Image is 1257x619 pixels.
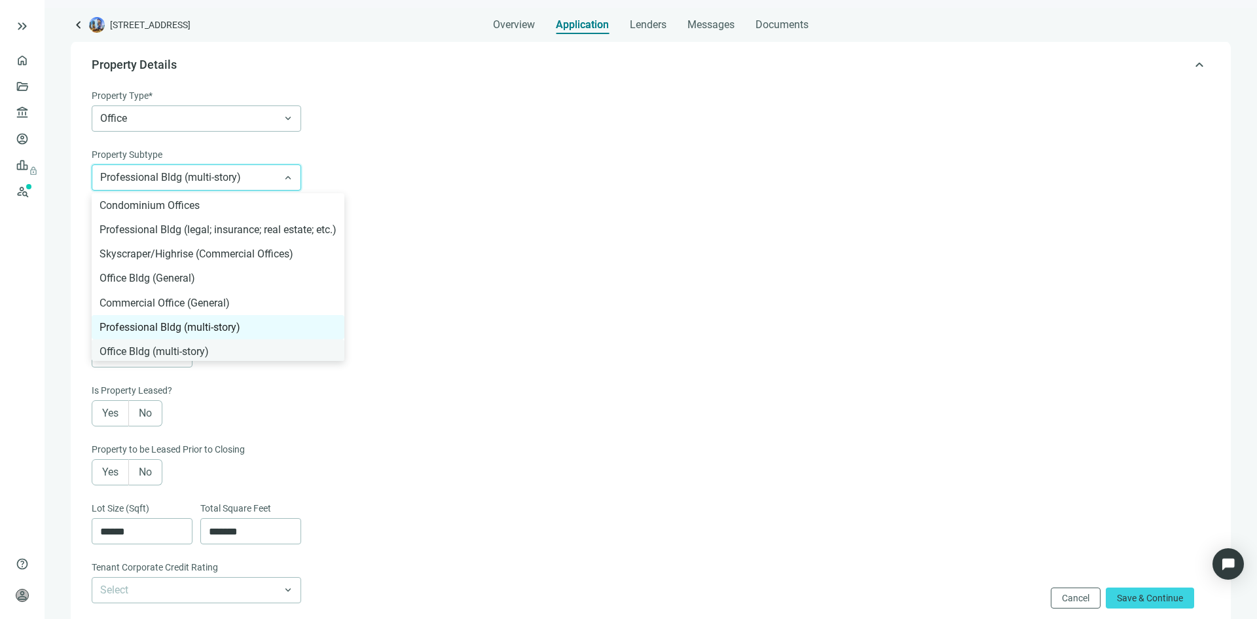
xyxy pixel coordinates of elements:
div: Office Bldg (General) [100,270,337,286]
div: Condominium Offices [100,197,337,214]
span: Property to be Leased Prior to Closing [92,442,245,457]
body: Rich Text Area. Press ALT-0 for help. [10,10,1071,24]
span: Professional Bldg (multi-story) [100,165,293,190]
span: Property Details [92,58,177,71]
div: Office Bldg (multi-story) [92,339,344,364]
span: Cancel [1062,593,1089,603]
span: person [16,589,29,602]
span: Documents [756,18,809,31]
span: No [139,407,152,419]
img: deal-logo [89,17,105,33]
span: Property Type* [92,88,153,103]
span: Application [556,18,609,31]
span: No [139,466,152,478]
span: Yes [102,407,118,419]
a: keyboard_arrow_left [71,17,86,33]
span: Yes [102,466,118,478]
div: Commercial Office (General) [100,295,337,311]
span: Lenders [630,18,666,31]
span: Lot Size (Sqft) [92,501,149,516]
div: Office Bldg (General) [92,266,344,290]
span: Property Subtype [92,147,162,162]
span: Total Square Feet [200,501,271,516]
span: Overview [493,18,535,31]
div: Skyscraper/Highrise (Commercial Offices) [92,242,344,266]
span: help [16,557,29,571]
div: Office Bldg (multi-story) [100,343,337,360]
button: keyboard_double_arrow_right [14,18,30,34]
div: Professional Bldg (multi-story) [100,319,337,335]
span: Save & Continue [1117,593,1183,603]
span: Office [100,106,293,131]
div: Professional Bldg (legal; insurance; real estate; etc.) [100,221,337,238]
div: Condominium Offices [92,193,344,217]
span: Tenant Corporate Credit Rating [92,560,218,574]
div: Commercial Office (General) [92,291,344,315]
div: Open Intercom Messenger [1212,548,1244,580]
span: [STREET_ADDRESS] [110,18,191,31]
div: Professional Bldg (multi-story) [92,315,344,339]
span: Messages [687,18,735,31]
button: Save & Continue [1106,588,1194,609]
div: Professional Bldg (legal; insurance; real estate; etc.) [92,217,344,242]
div: Skyscraper/Highrise (Commercial Offices) [100,246,337,262]
span: Is Property Leased? [92,383,172,398]
button: Cancel [1051,588,1101,609]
